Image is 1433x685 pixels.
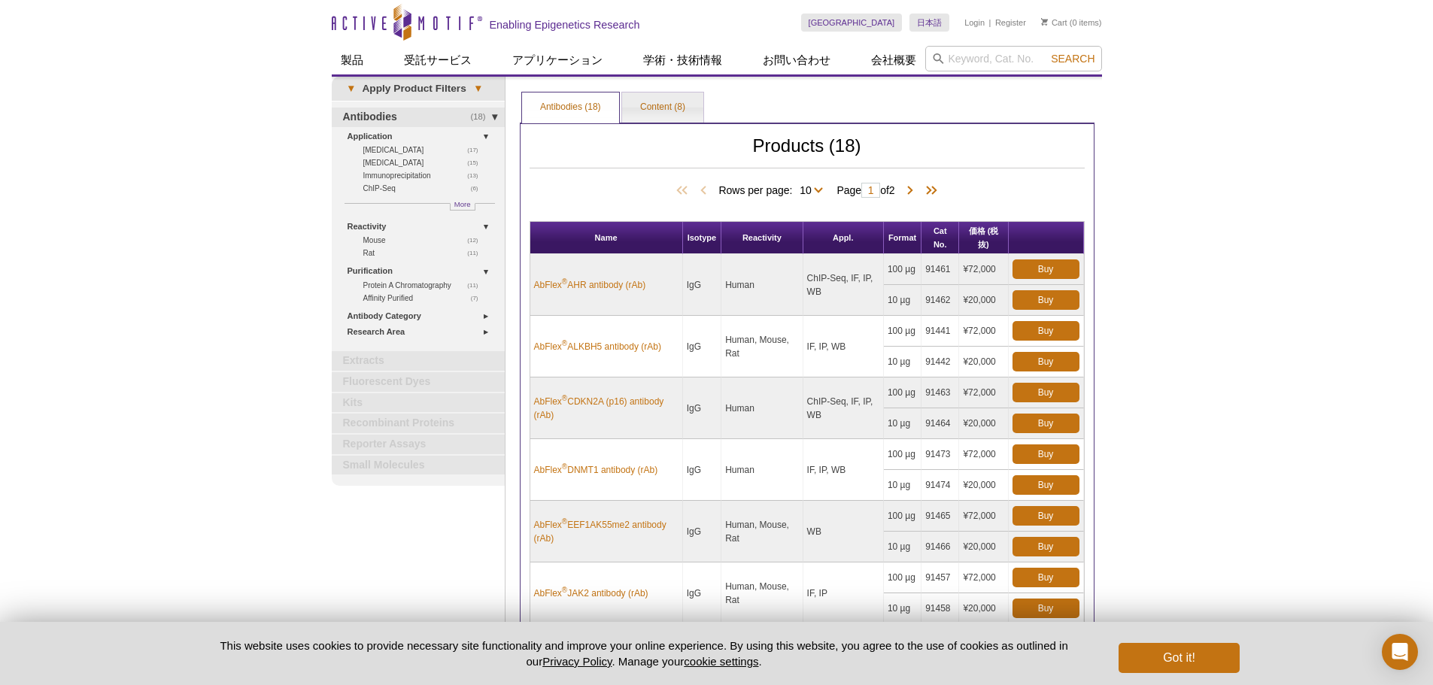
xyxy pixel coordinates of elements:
a: AbFlex®ALKBH5 antibody (rAb) [534,340,661,353]
span: Page of [829,183,902,198]
a: Antibodies (18) [522,92,619,123]
td: Human, Mouse, Rat [721,562,803,624]
th: Reactivity [721,222,803,254]
td: ¥20,000 [959,532,1008,562]
a: Recombinant Proteins [332,414,505,433]
a: Small Molecules [332,456,505,475]
a: AbFlex®EEF1AK55me2 antibody (rAb) [534,518,679,545]
a: Buy [1013,352,1079,371]
a: AbFlex®JAK2 antibody (rAb) [534,586,648,600]
td: Human [721,254,803,316]
span: (18) [471,108,494,127]
a: More [450,203,475,211]
a: Register [995,17,1026,28]
td: IgG [683,254,722,316]
td: WB [803,501,884,562]
td: ¥72,000 [959,254,1008,285]
td: IgG [683,439,722,501]
span: More [454,198,471,211]
a: 学術・技術情報 [634,46,731,74]
td: 91473 [921,439,959,470]
img: Your Cart [1041,18,1048,26]
td: Human, Mouse, Rat [721,316,803,377]
td: 100 µg [884,254,921,285]
a: Fluorescent Dyes [332,372,505,392]
span: (17) [467,144,486,156]
a: Cart [1041,17,1067,28]
td: 10 µg [884,470,921,501]
td: ChIP-Seq, IF, IP, WB [803,377,884,439]
td: ¥20,000 [959,470,1008,501]
td: 91441 [921,316,959,347]
span: Search [1051,53,1094,65]
a: Buy [1013,414,1079,433]
li: (0 items) [1041,14,1102,32]
td: 10 µg [884,532,921,562]
th: Appl. [803,222,884,254]
a: (7)Affinity Purified [363,292,487,305]
p: This website uses cookies to provide necessary site functionality and improve your online experie... [194,638,1094,669]
td: 91457 [921,562,959,593]
a: AbFlex®DNMT1 antibody (rAb) [534,463,658,477]
td: ChIP-Seq, IF, IP, WB [803,254,884,316]
th: Isotype [683,222,722,254]
a: 製品 [332,46,372,74]
td: Human [721,377,803,439]
td: 91466 [921,532,959,562]
span: Previous Page [696,183,711,199]
td: ¥72,000 [959,316,1008,347]
a: Antibody Category [348,308,496,324]
td: 100 µg [884,316,921,347]
sup: ® [562,277,567,286]
span: (6) [471,182,487,195]
th: Format [884,222,921,254]
a: 日本語 [909,14,949,32]
a: AbFlex®AHR antibody (rAb) [534,278,646,292]
td: 91461 [921,254,959,285]
h2: Enabling Epigenetics Research [490,18,640,32]
td: IgG [683,377,722,439]
td: IgG [683,316,722,377]
a: (13)Immunoprecipitation [363,169,487,182]
td: IF, IP, WB [803,316,884,377]
span: (12) [467,234,486,247]
td: 10 µg [884,347,921,377]
td: 10 µg [884,285,921,316]
a: Buy [1013,259,1079,279]
a: Buy [1013,506,1079,526]
a: Kits [332,393,505,413]
button: cookie settings [684,655,758,668]
a: ▾Apply Product Filters▾ [332,77,505,101]
span: (11) [467,279,486,292]
span: First Page [673,183,696,199]
a: [GEOGRAPHIC_DATA] [801,14,903,32]
td: ¥20,000 [959,347,1008,377]
a: (15)[MEDICAL_DATA] [363,156,487,169]
a: 受託サービス [395,46,481,74]
td: 100 µg [884,377,921,408]
a: Buy [1013,568,1079,587]
a: Buy [1013,599,1079,618]
a: Privacy Policy [542,655,612,668]
td: IgG [683,501,722,562]
td: 91465 [921,501,959,532]
th: Name [530,222,683,254]
a: Extracts [332,351,505,371]
input: Keyword, Cat. No. [925,46,1102,71]
span: (15) [467,156,486,169]
a: Reactivity [348,219,496,235]
td: 91474 [921,470,959,501]
a: Content (8) [622,92,703,123]
span: 2 [889,184,895,196]
a: Buy [1013,383,1079,402]
a: Buy [1013,321,1079,341]
sup: ® [562,394,567,402]
td: 100 µg [884,439,921,470]
sup: ® [562,339,567,347]
a: AbFlex®CDKN2A (p16) antibody (rAb) [534,395,679,422]
span: Rows per page: [718,182,829,197]
th: 価格 (税抜) [959,222,1008,254]
a: (17)[MEDICAL_DATA] [363,144,487,156]
span: ▾ [466,82,490,95]
a: (18)Antibodies [332,108,505,127]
